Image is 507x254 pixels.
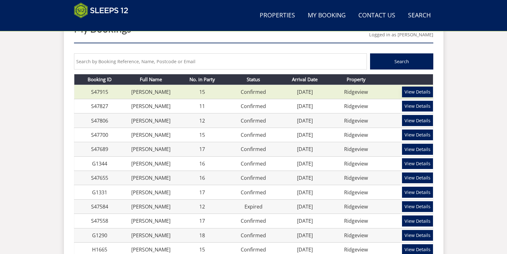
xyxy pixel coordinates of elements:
a: [PERSON_NAME] [131,203,170,210]
a: Ridgeview [344,131,368,138]
a: View Details [402,201,433,212]
a: Confirmed [241,103,266,110]
a: [PERSON_NAME] [131,131,170,138]
a: Contact Us [356,9,398,23]
a: 15 [199,131,205,138]
a: [PERSON_NAME] [131,103,170,110]
a: S47700 [91,131,108,138]
a: Confirmed [241,131,266,138]
a: Confirmed [241,232,266,239]
a: Ridgeview [344,146,368,153]
a: Ridgeview [344,232,368,239]
th: Booking ID [74,74,125,85]
a: Ridgeview [344,103,368,110]
a: View Details [402,101,433,112]
a: Logged in as [PERSON_NAME] [369,32,433,38]
a: [DATE] [297,131,313,138]
a: View Details [402,115,433,126]
a: View Details [402,158,433,169]
a: [DATE] [297,146,313,153]
th: No. in Party [176,74,228,85]
a: [PERSON_NAME] [131,217,170,224]
img: Sleeps 12 [74,3,128,18]
a: Properties [257,9,298,23]
a: 16 [199,174,205,181]
th: Status [228,74,279,85]
a: S47584 [91,203,108,210]
a: 18 [199,232,205,239]
a: [DATE] [297,189,313,196]
a: View Details [402,172,433,183]
a: View Details [402,187,433,197]
a: Confirmed [241,217,266,224]
a: 11 [199,103,205,110]
th: Property [331,74,382,85]
a: Ridgeview [344,174,368,181]
a: View Details [402,130,433,140]
a: [DATE] [297,217,313,224]
a: View Details [402,230,433,241]
a: [PERSON_NAME] [131,174,170,181]
a: G1290 [92,232,107,239]
a: [DATE] [297,203,313,210]
a: H1665 [92,246,107,253]
a: [DATE] [297,174,313,181]
a: Confirmed [241,117,266,124]
a: Ridgeview [344,88,368,95]
a: [PERSON_NAME] [131,146,170,153]
a: [PERSON_NAME] [131,88,170,95]
a: [DATE] [297,232,313,239]
iframe: Customer reviews powered by Trustpilot [71,22,137,27]
a: Confirmed [241,160,266,167]
a: Ridgeview [344,203,368,210]
a: [DATE] [297,103,313,110]
a: 17 [199,189,205,196]
a: [DATE] [297,160,313,167]
a: View Details [402,87,433,97]
a: S47915 [91,88,108,95]
a: [PERSON_NAME] [131,160,170,167]
a: [PERSON_NAME] [131,117,170,124]
a: G1344 [92,160,107,167]
a: [DATE] [297,246,313,253]
a: [PERSON_NAME] [131,189,170,196]
a: Confirmed [241,246,266,253]
a: 16 [199,160,205,167]
a: G1331 [92,189,107,196]
a: Confirmed [241,146,266,153]
a: Confirmed [241,189,266,196]
a: 12 [199,117,205,124]
a: [DATE] [297,117,313,124]
a: [DATE] [297,88,313,95]
a: Ridgeview [344,189,368,196]
a: [PERSON_NAME] [131,246,170,253]
a: My Booking [305,9,348,23]
a: S47655 [91,174,108,181]
button: Search [370,53,433,70]
a: Expired [244,203,263,210]
a: Ridgeview [344,246,368,253]
span: Search [394,58,409,64]
a: [PERSON_NAME] [131,232,170,239]
a: View Details [402,144,433,154]
span: 15 [199,88,205,95]
a: Confirmed [241,88,266,95]
a: 12 [199,203,205,210]
input: Search by Booking Reference, Name, Postcode or Email [74,53,367,70]
a: 17 [199,146,205,153]
a: 15 [199,246,205,253]
a: Confirmed [241,174,266,181]
a: 17 [199,217,205,224]
a: Search [405,9,433,23]
th: Full Name [125,74,176,85]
